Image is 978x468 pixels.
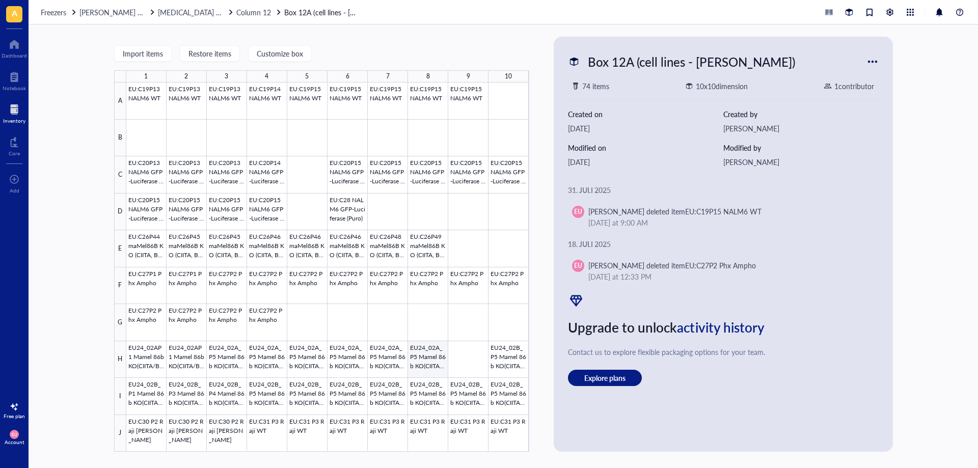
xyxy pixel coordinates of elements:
span: EU [574,207,582,216]
span: A [12,7,17,19]
div: [DATE] [568,123,723,134]
div: EU:C19P15 NALM6 WT [685,206,762,216]
div: I [114,378,126,415]
div: [PERSON_NAME] deleted item [588,206,762,217]
span: activity history [677,318,765,337]
div: 3 [225,70,228,83]
span: EU [12,432,17,436]
div: 31. Juli 2025 [568,184,879,196]
div: 10 x 10 dimension [696,80,748,92]
div: 18. Juli 2025 [568,238,879,250]
div: Account [5,439,24,445]
span: Restore items [188,49,231,58]
div: G [114,304,126,341]
div: Created by [723,108,879,120]
div: [DATE] [568,156,723,168]
span: [MEDICAL_DATA] tank [158,7,230,17]
div: Upgrade to unlock [568,317,879,338]
span: Explore plans [584,373,626,382]
span: Import items [123,49,163,58]
a: Dashboard [2,36,27,59]
span: EU [574,261,582,270]
a: Explore plans [568,370,879,386]
div: 7 [386,70,390,83]
div: J [114,415,126,452]
span: [PERSON_NAME] freezer [79,7,159,17]
button: Import items [114,45,172,62]
a: Notebook [3,69,26,91]
div: B [114,120,126,157]
div: [DATE] at 12:33 PM [588,271,866,282]
div: [PERSON_NAME] [723,123,879,134]
div: [PERSON_NAME] [723,156,879,168]
div: 9 [467,70,470,83]
a: Core [9,134,20,156]
div: 5 [305,70,309,83]
a: [MEDICAL_DATA] tankColumn 12 [158,7,282,18]
div: Add [10,187,19,194]
div: [PERSON_NAME] deleted item [588,260,756,271]
div: 10 [505,70,512,83]
div: 8 [426,70,430,83]
div: Free plan [4,413,25,419]
div: 6 [346,70,349,83]
div: Inventory [3,118,25,124]
span: Freezers [41,7,66,17]
div: Core [9,150,20,156]
div: [DATE] at 9:00 AM [588,217,866,228]
div: Notebook [3,85,26,91]
a: Inventory [3,101,25,124]
div: Box 12A (cell lines - [PERSON_NAME]) [583,51,800,72]
div: Modified on [568,142,723,153]
div: 1 contributor [834,80,874,92]
a: Freezers [41,7,77,18]
div: E [114,230,126,267]
div: C [114,156,126,194]
button: Restore items [180,45,240,62]
a: [PERSON_NAME] freezer [79,7,156,18]
div: 74 items [582,80,609,92]
div: Dashboard [2,52,27,59]
div: A [114,82,126,120]
button: Explore plans [568,370,642,386]
div: 2 [184,70,188,83]
div: Contact us to explore flexible packaging options for your team. [568,346,879,357]
div: 1 [144,70,148,83]
div: 4 [265,70,268,83]
a: Box 12A (cell lines - [PERSON_NAME]) [284,7,361,18]
div: EU:C27P2 Phx Ampho [685,260,756,270]
div: D [114,194,126,231]
span: Column 12 [236,7,271,17]
div: H [114,341,126,378]
span: Customize box [257,49,303,58]
div: F [114,267,126,305]
div: Modified by [723,142,879,153]
button: Customize box [248,45,312,62]
div: Created on [568,108,723,120]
